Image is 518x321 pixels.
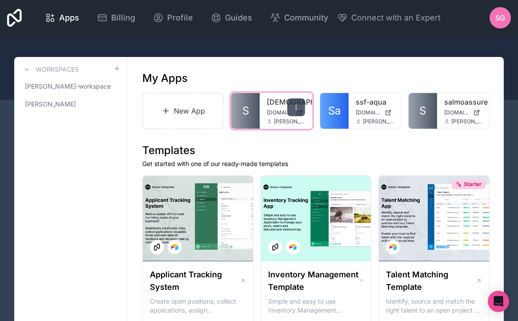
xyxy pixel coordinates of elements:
a: Billing [90,8,142,28]
p: Create open positions, collect applications, assign interviewers, centralise candidate feedback a... [150,297,246,315]
span: [DOMAIN_NAME] [356,109,381,116]
img: Airtable Logo [171,244,178,251]
a: Apps [38,8,86,28]
a: Profile [146,8,200,28]
p: Get started with one of our ready-made templates [142,159,490,168]
a: S [231,93,260,129]
span: [PERSON_NAME][EMAIL_ADDRESS][PERSON_NAME][DOMAIN_NAME] [451,118,482,125]
span: Billing [111,12,135,24]
div: Open Intercom Messenger [488,291,509,312]
a: ssf-aqua [356,97,394,107]
button: Connect with an Expert [337,12,441,24]
a: [DEMOGRAPHIC_DATA] [267,97,305,107]
span: Sa [328,104,341,118]
span: [PERSON_NAME] [25,100,76,109]
a: salmoassure [444,97,482,107]
p: Identify, source and match the right talent to an open project or position with our Talent Matchi... [386,297,482,315]
h1: My Apps [142,71,188,85]
a: [PERSON_NAME] [21,96,120,112]
h1: Applicant Tracking System [150,268,240,293]
span: Starter [464,181,482,188]
span: SG [495,12,505,23]
a: [DOMAIN_NAME] [356,109,394,116]
span: [PERSON_NAME]-workspace [25,82,111,91]
a: Guides [204,8,259,28]
img: Airtable Logo [289,244,297,251]
a: [PERSON_NAME]-workspace [21,78,120,94]
a: S [409,93,437,129]
img: Airtable Logo [390,244,397,251]
a: Sa [320,93,349,129]
h1: Talent Matching Template [386,268,475,293]
span: [PERSON_NAME][EMAIL_ADDRESS][PERSON_NAME][DOMAIN_NAME] [274,118,305,125]
a: Workspaces [21,64,79,75]
a: Community [263,8,335,28]
span: Apps [59,12,79,24]
span: Connect with an Expert [351,12,441,24]
span: Community [284,12,328,24]
span: S [419,104,426,118]
h1: Inventory Management Template [268,268,359,293]
h1: Templates [142,143,490,158]
h3: Workspaces [36,65,79,74]
a: [DOMAIN_NAME] [267,109,305,116]
span: S [242,104,249,118]
a: New App [142,93,224,129]
span: [DOMAIN_NAME] [267,109,292,116]
span: [DOMAIN_NAME] [444,109,470,116]
span: Guides [225,12,252,24]
p: Simple and easy to use Inventory Management Application to manage your stock, orders and Manufact... [268,297,364,315]
a: [DOMAIN_NAME] [444,109,482,116]
span: [PERSON_NAME][EMAIL_ADDRESS][PERSON_NAME][DOMAIN_NAME] [363,118,394,125]
span: Profile [167,12,193,24]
